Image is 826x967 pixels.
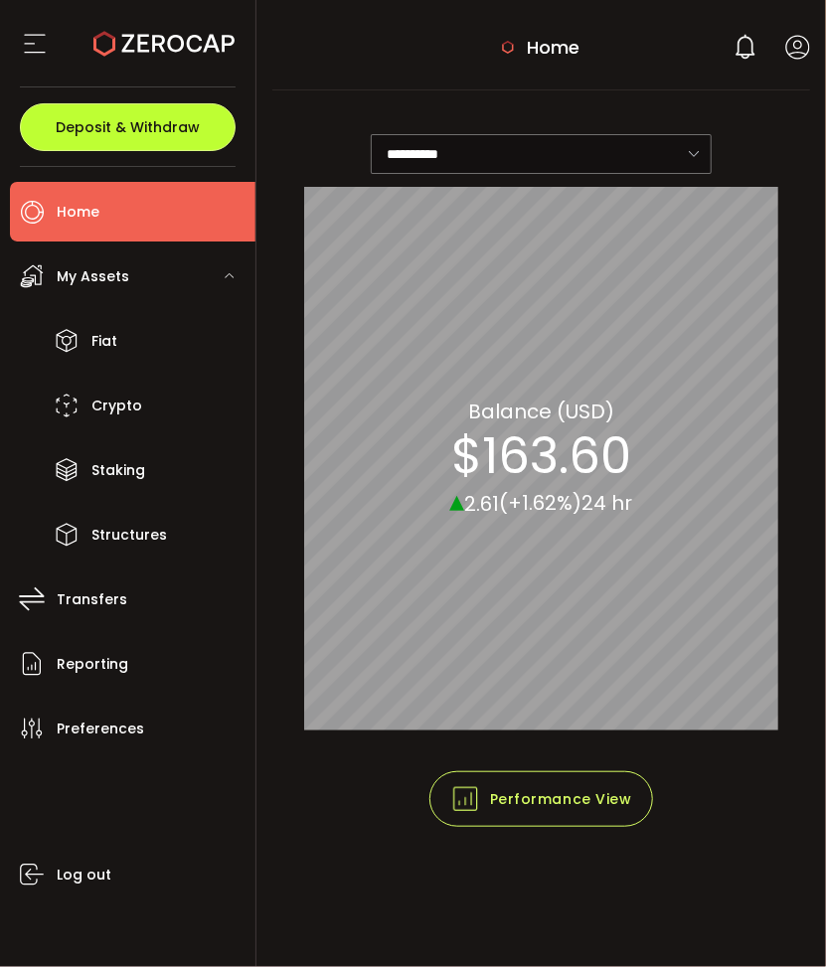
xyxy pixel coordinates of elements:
[464,491,499,519] span: 2.61
[468,398,614,427] section: Balance (USD)
[91,392,142,420] span: Crypto
[499,489,581,517] span: (+1.62%)
[57,262,129,291] span: My Assets
[57,585,127,614] span: Transfers
[20,103,236,151] button: Deposit & Withdraw
[91,327,117,356] span: Fiat
[91,521,167,550] span: Structures
[450,784,632,814] span: Performance View
[57,861,111,889] span: Log out
[449,480,464,523] span: ▴
[451,427,631,487] section: $163.60
[429,771,653,827] button: Performance View
[727,872,826,967] iframe: Chat Widget
[581,489,632,517] span: 24 hr
[91,456,145,485] span: Staking
[56,120,200,134] span: Deposit & Withdraw
[57,715,144,743] span: Preferences
[528,34,580,61] span: Home
[727,872,826,967] div: 聊天小工具
[57,198,99,227] span: Home
[57,650,128,679] span: Reporting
